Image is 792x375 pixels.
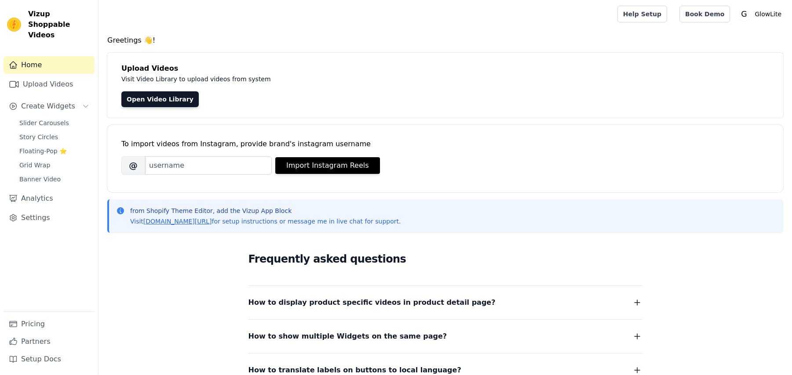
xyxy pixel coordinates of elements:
[248,330,642,343] button: How to show multiple Widgets on the same page?
[4,97,95,115] button: Create Widgets
[121,74,515,84] p: Visit Video Library to upload videos from system
[14,131,95,143] a: Story Circles
[14,117,95,129] a: Slider Carousels
[130,206,401,215] p: from Shopify Theme Editor, add the Vizup App Block
[4,315,95,333] a: Pricing
[19,133,58,141] span: Story Circles
[4,190,95,207] a: Analytics
[19,161,50,169] span: Grid Wrap
[143,218,212,225] a: [DOMAIN_NAME][URL]
[19,119,69,127] span: Slider Carousels
[145,156,272,175] input: username
[248,296,642,309] button: How to display product specific videos in product detail page?
[21,101,75,112] span: Create Widgets
[617,6,667,22] a: Help Setup
[7,18,21,32] img: Vizup
[107,35,783,46] h4: Greetings 👋!
[14,145,95,157] a: Floating-Pop ⭐
[741,10,747,18] text: G
[4,76,95,93] a: Upload Videos
[248,250,642,268] h2: Frequently asked questions
[737,6,785,22] button: G GlowLite
[679,6,730,22] a: Book Demo
[248,330,447,343] span: How to show multiple Widgets on the same page?
[14,173,95,185] a: Banner Video
[121,91,199,107] a: Open Video Library
[130,217,401,226] p: Visit for setup instructions or message me in live chat for support.
[275,157,380,174] button: Import Instagram Reels
[121,139,769,149] div: To import videos from Instagram, provide brand's instagram username
[4,56,95,74] a: Home
[19,147,67,155] span: Floating-Pop ⭐
[4,209,95,227] a: Settings
[121,156,145,175] span: @
[19,175,61,184] span: Banner Video
[4,350,95,368] a: Setup Docs
[4,333,95,350] a: Partners
[248,296,496,309] span: How to display product specific videos in product detail page?
[751,6,785,22] p: GlowLite
[14,159,95,171] a: Grid Wrap
[121,63,769,74] h4: Upload Videos
[28,9,91,40] span: Vizup Shoppable Videos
